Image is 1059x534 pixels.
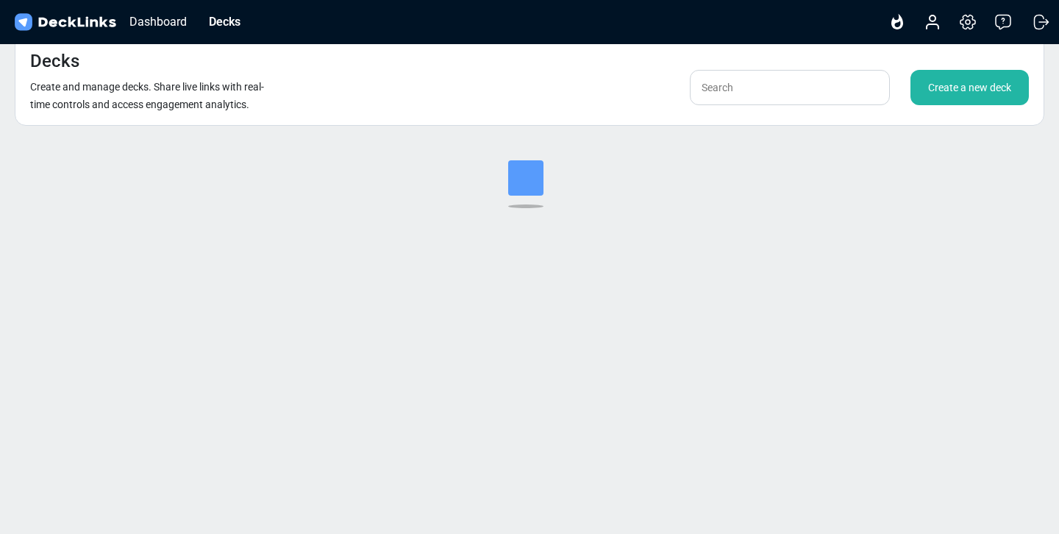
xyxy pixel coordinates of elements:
img: DeckLinks [12,12,118,33]
div: Decks [202,13,248,31]
h4: Decks [30,51,79,72]
div: Create a new deck [910,70,1029,105]
small: Create and manage decks. Share live links with real-time controls and access engagement analytics. [30,81,264,110]
input: Search [690,70,890,105]
div: Dashboard [122,13,194,31]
